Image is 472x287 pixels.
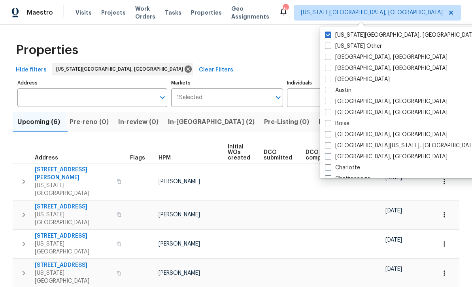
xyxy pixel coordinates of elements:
span: [STREET_ADDRESS] [35,232,112,240]
span: Properties [191,9,222,17]
span: [PERSON_NAME] [159,241,200,247]
label: [GEOGRAPHIC_DATA], [GEOGRAPHIC_DATA] [325,131,447,139]
span: In-[GEOGRAPHIC_DATA] (2) [168,116,255,128]
span: 1 Selected [177,94,202,101]
span: Clear Filters [199,65,233,75]
span: [US_STATE][GEOGRAPHIC_DATA] [35,211,112,227]
span: [US_STATE][GEOGRAPHIC_DATA] [35,269,112,285]
span: [STREET_ADDRESS] [35,261,112,269]
span: HPM [159,155,171,161]
span: [US_STATE][GEOGRAPHIC_DATA] [35,240,112,256]
button: Hide filters [13,63,50,77]
div: 6 [283,5,288,13]
span: [STREET_ADDRESS] [35,203,112,211]
span: Geo Assignments [231,5,269,21]
span: Flags [130,155,145,161]
span: [US_STATE][GEOGRAPHIC_DATA], [GEOGRAPHIC_DATA] [301,9,443,17]
button: Open [157,92,168,103]
span: [PERSON_NAME] [159,270,200,276]
span: [DATE] [385,266,402,272]
span: Hide filters [16,65,47,75]
label: [GEOGRAPHIC_DATA], [GEOGRAPHIC_DATA] [325,53,447,61]
span: Properties [16,46,78,54]
span: [US_STATE][GEOGRAPHIC_DATA] [35,182,112,197]
label: Charlotte [325,164,360,172]
label: Boise [325,120,349,128]
span: Pre-reno (0) [70,116,109,128]
span: Work Orders [135,5,155,21]
label: [GEOGRAPHIC_DATA], [GEOGRAPHIC_DATA] [325,98,447,105]
span: [STREET_ADDRESS][PERSON_NAME] [35,166,112,182]
label: [GEOGRAPHIC_DATA] [325,75,390,83]
label: Chattanooga [325,175,370,183]
span: Upcoming (6) [17,116,60,128]
label: Markets [171,81,283,85]
span: Address [35,155,58,161]
span: [DATE] [385,237,402,243]
span: Pre-Listing (0) [264,116,309,128]
span: [DATE] [385,175,402,180]
label: [GEOGRAPHIC_DATA], [GEOGRAPHIC_DATA] [325,153,447,161]
span: [PERSON_NAME] [159,212,200,218]
label: [GEOGRAPHIC_DATA], [GEOGRAPHIC_DATA] [325,109,447,116]
label: Individuals [287,81,362,85]
span: Initial WOs created [228,144,250,161]
div: [US_STATE][GEOGRAPHIC_DATA], [GEOGRAPHIC_DATA] [52,63,193,75]
span: [DATE] [385,208,402,214]
span: DCO complete [306,150,332,161]
span: Maestro [27,9,53,17]
span: Projects [101,9,126,17]
span: In-review (0) [118,116,159,128]
label: [GEOGRAPHIC_DATA], [GEOGRAPHIC_DATA] [325,64,447,72]
button: Open [273,92,284,103]
span: [US_STATE][GEOGRAPHIC_DATA], [GEOGRAPHIC_DATA] [56,65,186,73]
label: Address [17,81,167,85]
span: DCO submitted [264,150,292,161]
label: [US_STATE] Other [325,42,382,50]
button: Clear Filters [196,63,236,77]
span: Visits [76,9,92,17]
span: Tasks [165,10,181,15]
label: Austin [325,86,351,94]
span: Listed (22) [319,116,352,128]
span: [PERSON_NAME] [159,179,200,184]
